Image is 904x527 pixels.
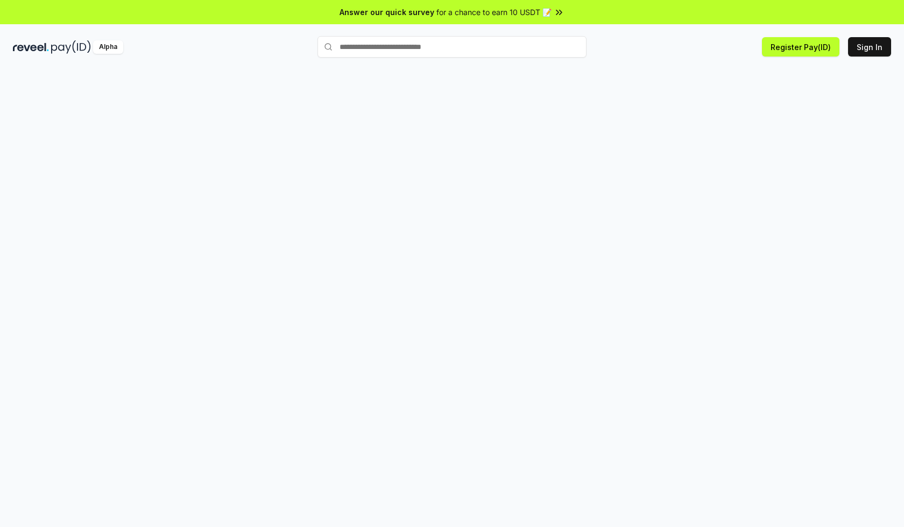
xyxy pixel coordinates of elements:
[436,6,552,18] span: for a chance to earn 10 USDT 📝
[762,37,839,57] button: Register Pay(ID)
[93,40,123,54] div: Alpha
[848,37,891,57] button: Sign In
[340,6,434,18] span: Answer our quick survey
[51,40,91,54] img: pay_id
[13,40,49,54] img: reveel_dark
